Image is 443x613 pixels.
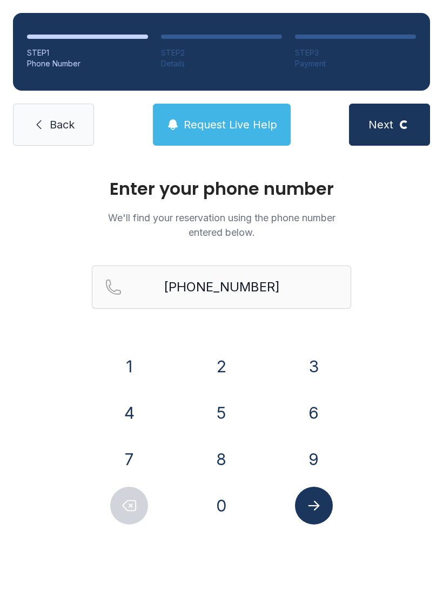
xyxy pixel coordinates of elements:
[295,47,416,58] div: STEP 3
[295,487,333,525] button: Submit lookup form
[295,440,333,478] button: 9
[203,394,240,432] button: 5
[110,348,148,385] button: 1
[92,265,351,309] input: Reservation phone number
[295,394,333,432] button: 6
[110,440,148,478] button: 7
[92,180,351,197] h1: Enter your phone number
[295,348,333,385] button: 3
[50,117,75,132] span: Back
[110,394,148,432] button: 4
[295,58,416,69] div: Payment
[203,348,240,385] button: 2
[27,58,148,69] div: Phone Number
[203,487,240,525] button: 0
[92,210,351,240] p: We'll find your reservation using the phone number entered below.
[184,117,277,132] span: Request Live Help
[27,47,148,58] div: STEP 1
[110,487,148,525] button: Delete number
[203,440,240,478] button: 8
[161,47,282,58] div: STEP 2
[161,58,282,69] div: Details
[368,117,393,132] span: Next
